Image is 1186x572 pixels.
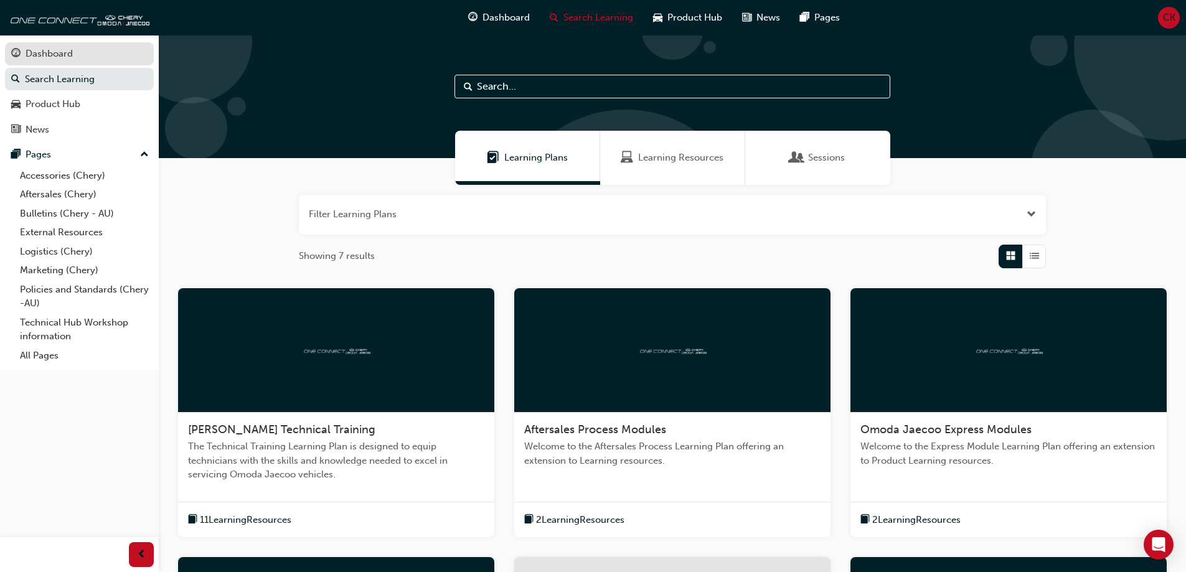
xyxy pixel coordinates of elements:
[15,204,154,223] a: Bulletins (Chery - AU)
[200,513,291,527] span: 11 Learning Resources
[1144,530,1174,560] div: Open Intercom Messenger
[5,93,154,116] a: Product Hub
[791,151,803,165] span: Sessions
[860,439,1157,467] span: Welcome to the Express Module Learning Plan offering an extension to Product Learning resources.
[26,123,49,137] div: News
[524,423,666,436] span: Aftersales Process Modules
[524,512,624,528] button: book-icon2LearningResources
[1027,207,1036,222] button: Open the filter
[860,512,870,528] span: book-icon
[15,166,154,185] a: Accessories (Chery)
[15,280,154,313] a: Policies and Standards (Chery -AU)
[850,288,1167,538] a: oneconnectOmoda Jaecoo Express ModulesWelcome to the Express Module Learning Plan offering an ext...
[26,47,73,61] div: Dashboard
[11,124,21,136] span: news-icon
[745,131,890,185] a: SessionsSessions
[600,131,745,185] a: Learning ResourcesLearning Resources
[11,149,21,161] span: pages-icon
[800,10,809,26] span: pages-icon
[756,11,780,25] span: News
[188,512,197,528] span: book-icon
[742,10,751,26] span: news-icon
[550,10,558,26] span: search-icon
[299,249,375,263] span: Showing 7 results
[872,513,961,527] span: 2 Learning Resources
[26,97,80,111] div: Product Hub
[536,513,624,527] span: 2 Learning Resources
[808,151,845,165] span: Sessions
[504,151,568,165] span: Learning Plans
[26,148,51,162] div: Pages
[11,74,20,85] span: search-icon
[5,143,154,166] button: Pages
[5,42,154,65] a: Dashboard
[455,131,600,185] a: Learning PlansLearning Plans
[302,344,370,355] img: oneconnect
[638,344,707,355] img: oneconnect
[458,5,540,30] a: guage-iconDashboard
[974,344,1043,355] img: oneconnect
[6,5,149,30] img: oneconnect
[540,5,643,30] a: search-iconSearch Learning
[643,5,732,30] a: car-iconProduct Hub
[15,242,154,261] a: Logistics (Chery)
[1163,11,1175,25] span: CK
[1006,249,1015,263] span: Grid
[15,346,154,365] a: All Pages
[468,10,478,26] span: guage-icon
[790,5,850,30] a: pages-iconPages
[15,313,154,346] a: Technical Hub Workshop information
[732,5,790,30] a: news-iconNews
[11,99,21,110] span: car-icon
[524,439,821,467] span: Welcome to the Aftersales Process Learning Plan offering an extension to Learning resources.
[563,11,633,25] span: Search Learning
[667,11,722,25] span: Product Hub
[638,151,723,165] span: Learning Resources
[15,223,154,242] a: External Resources
[464,80,473,94] span: Search
[15,185,154,204] a: Aftersales (Chery)
[15,261,154,280] a: Marketing (Chery)
[1030,249,1039,263] span: List
[188,439,484,482] span: The Technical Training Learning Plan is designed to equip technicians with the skills and knowled...
[454,75,890,98] input: Search...
[860,512,961,528] button: book-icon2LearningResources
[860,423,1032,436] span: Omoda Jaecoo Express Modules
[5,68,154,91] a: Search Learning
[524,512,534,528] span: book-icon
[482,11,530,25] span: Dashboard
[137,547,146,563] span: prev-icon
[140,147,149,163] span: up-icon
[5,118,154,141] a: News
[621,151,633,165] span: Learning Resources
[178,288,494,538] a: oneconnect[PERSON_NAME] Technical TrainingThe Technical Training Learning Plan is designed to equ...
[653,10,662,26] span: car-icon
[11,49,21,60] span: guage-icon
[5,40,154,143] button: DashboardSearch LearningProduct HubNews
[1158,7,1180,29] button: CK
[514,288,831,538] a: oneconnectAftersales Process ModulesWelcome to the Aftersales Process Learning Plan offering an e...
[487,151,499,165] span: Learning Plans
[814,11,840,25] span: Pages
[188,423,375,436] span: [PERSON_NAME] Technical Training
[188,512,291,528] button: book-icon11LearningResources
